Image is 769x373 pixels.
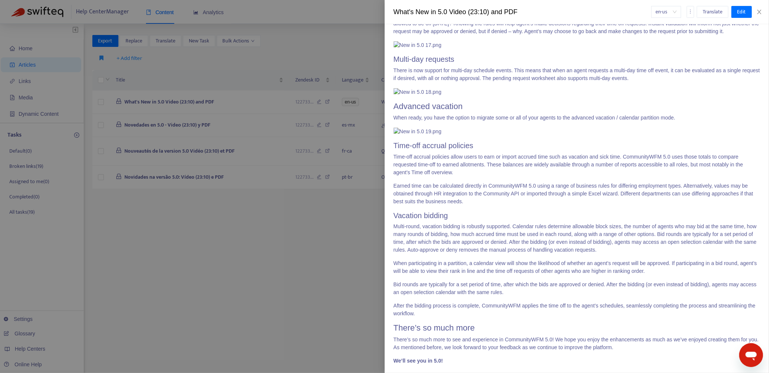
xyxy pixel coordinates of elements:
p: After the bidding process is complete, CommunityWFM applies the time off to the agent’s schedules... [394,302,760,318]
p: There is now support for multi-day schedule events. This means that when an agent requests a mult... [394,67,760,82]
img: New in 5.0 17.png [394,41,442,49]
p: When participating in a partition, a calendar view will show the likelihood of whether an agent’s... [394,259,760,275]
span: more [688,9,693,14]
h2: Multi-day requests [394,55,760,64]
span: Edit [737,8,746,16]
h1: There’s so much more [394,323,760,333]
button: Translate [697,6,728,18]
strong: We’ll see you in 5.0! [394,358,443,364]
p: There’s so much more to see and experience in CommunityWFM 5.0! We hope you enjoy the enhancement... [394,336,760,351]
span: Translate [703,8,722,16]
span: en-us [656,6,677,17]
h2: Time-off accrual policies [394,141,760,150]
iframe: Button to launch messaging window [739,343,763,367]
p: Multi-round, vacation bidding is robustly supported. Calendar rules determine allowable block siz... [394,223,760,254]
h1: Advanced vacation [394,102,760,111]
button: more [687,6,694,18]
span: close [756,9,762,15]
p: Bid rounds are typically for a set period of time, after which the bids are approved or denied. A... [394,281,760,296]
img: New in 5.0 19.png [394,128,442,136]
img: New in 5.0 18.png [394,88,442,96]
div: What's New in 5.0 Video (23:10) and PDF [394,7,651,17]
p: Earned time can be calculated directly in CommunityWFM 5.0 using a range of business rules for di... [394,182,760,205]
button: Edit [731,6,752,18]
button: Close [754,9,765,16]
h2: Vacation bidding [394,211,760,220]
p: Time-off accrual policies allow users to earn or import accrued time such as vacation and sick ti... [394,153,760,176]
p: When ready, you have the option to migrate some or all of your agents to the advanced vacation / ... [394,114,760,122]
